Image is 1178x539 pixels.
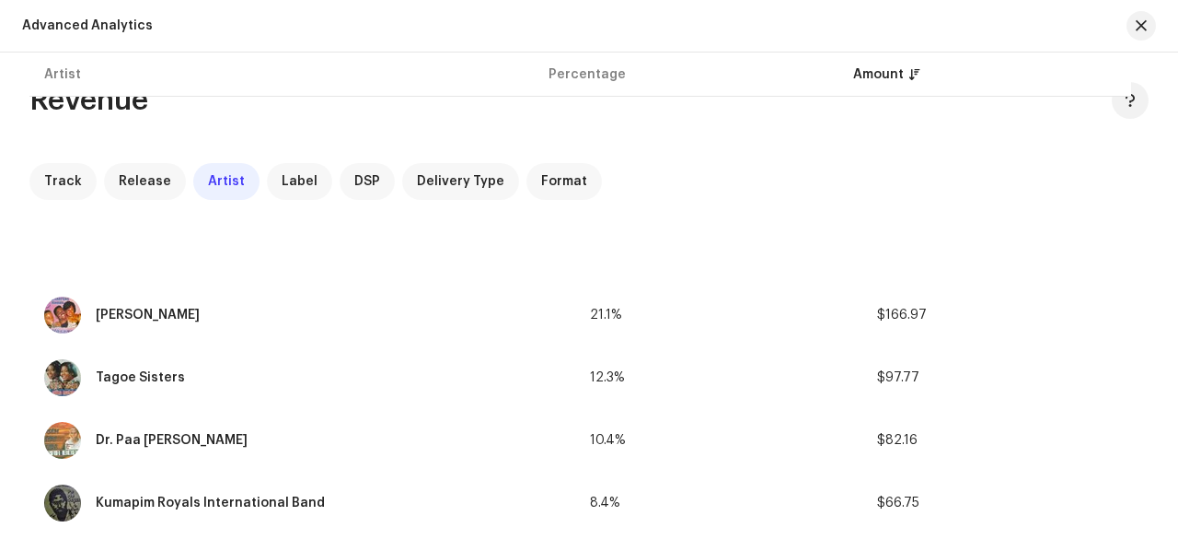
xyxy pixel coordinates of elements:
[590,309,622,322] span: 21.1%
[282,174,318,189] span: Label
[417,174,504,189] span: Delivery Type
[877,434,918,447] span: $82.16
[877,309,927,322] span: $166.97
[354,174,380,189] span: DSP
[877,371,919,384] span: $97.77
[590,434,626,447] span: 10.4%
[96,497,325,510] div: Kumapim Royals International Band
[877,497,919,510] span: $66.75
[590,371,625,384] span: 12.3%
[590,497,620,510] span: 8.4%
[541,174,587,189] span: Format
